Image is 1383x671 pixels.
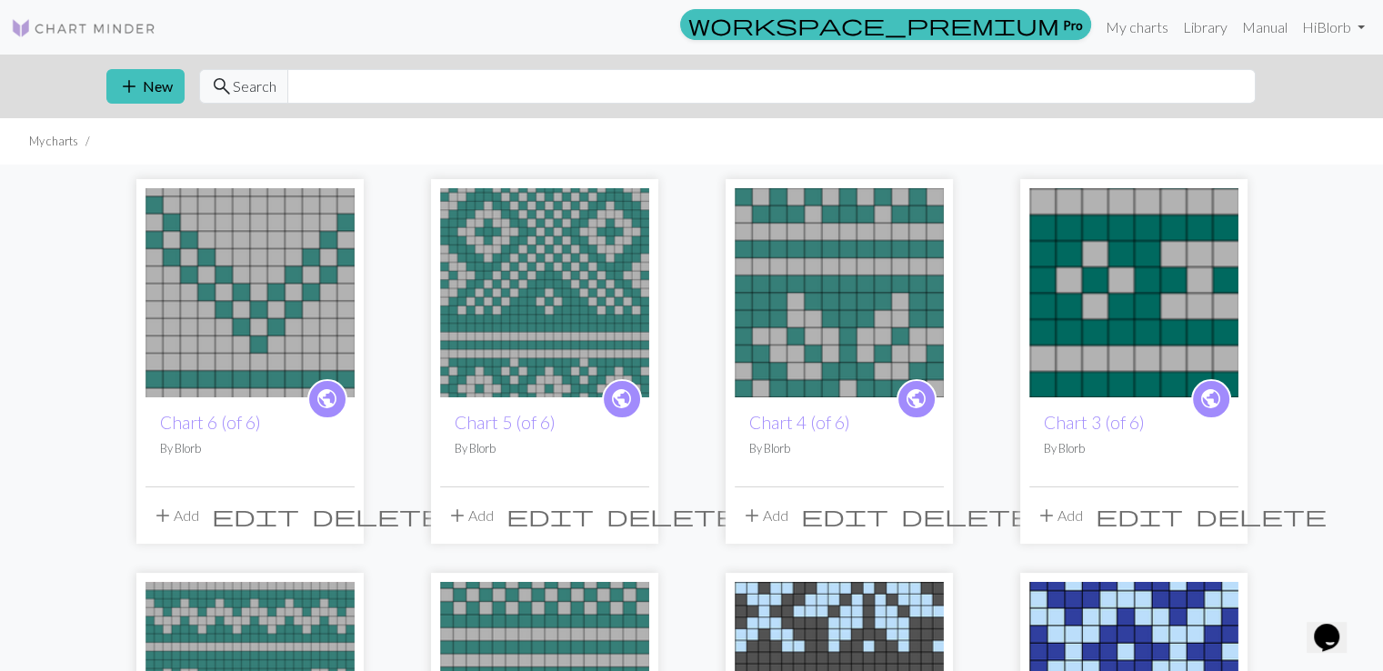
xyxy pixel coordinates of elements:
button: Add [1029,498,1089,533]
span: delete [606,503,737,528]
span: public [610,385,633,413]
p: By Blorb [455,440,635,457]
span: add [446,503,468,528]
p: By Blorb [1044,440,1224,457]
a: Chart 3 (of 6) [1029,282,1238,299]
span: edit [801,503,888,528]
p: By Blorb [160,440,340,457]
button: Delete [895,498,1038,533]
span: add [1036,503,1057,528]
button: Add [440,498,500,533]
button: Edit [1089,498,1189,533]
a: Chart 3 (of 6) [1044,412,1145,433]
span: edit [1096,503,1183,528]
p: By Blorb [749,440,929,457]
a: public [602,379,642,419]
img: Logo [11,17,156,39]
i: public [316,381,338,417]
a: Library [1176,9,1235,45]
span: delete [1196,503,1327,528]
a: Chart 5 (of 6) [455,412,556,433]
span: add [118,74,140,99]
a: public [1191,379,1231,419]
span: edit [506,503,594,528]
img: Chart 4 (of 6) [735,188,944,397]
i: Edit [212,505,299,526]
i: public [905,381,927,417]
span: search [211,74,233,99]
iframe: chat widget [1307,598,1365,653]
i: public [610,381,633,417]
i: Edit [1096,505,1183,526]
button: Delete [306,498,449,533]
a: Chart 6 (of 6) [145,282,355,299]
span: delete [901,503,1032,528]
a: Chart 5 (of 6) [440,282,649,299]
a: Chart 4 (of 6) [735,282,944,299]
a: Manual [1235,9,1295,45]
a: My charts [1098,9,1176,45]
span: public [316,385,338,413]
button: Delete [1189,498,1333,533]
span: workspace_premium [688,12,1059,37]
a: HiBlorb [1295,9,1372,45]
button: Add [145,498,205,533]
span: public [1199,385,1222,413]
a: public [897,379,937,419]
span: Search [233,75,276,97]
span: public [905,385,927,413]
span: delete [312,503,443,528]
button: Add [735,498,795,533]
button: New [106,69,185,104]
img: Chart 3 (of 6) [1029,188,1238,397]
span: edit [212,503,299,528]
a: Pro [680,9,1091,40]
a: public [307,379,347,419]
button: Edit [500,498,600,533]
i: Edit [506,505,594,526]
button: Delete [600,498,744,533]
button: Edit [205,498,306,533]
button: Edit [795,498,895,533]
i: Edit [801,505,888,526]
img: Chart 6 (of 6) [145,188,355,397]
span: add [741,503,763,528]
a: Chart 4 (of 6) [749,412,850,433]
i: public [1199,381,1222,417]
li: My charts [29,133,78,150]
img: Chart 5 (of 6) [440,188,649,397]
span: add [152,503,174,528]
a: Chart 6 (of 6) [160,412,261,433]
